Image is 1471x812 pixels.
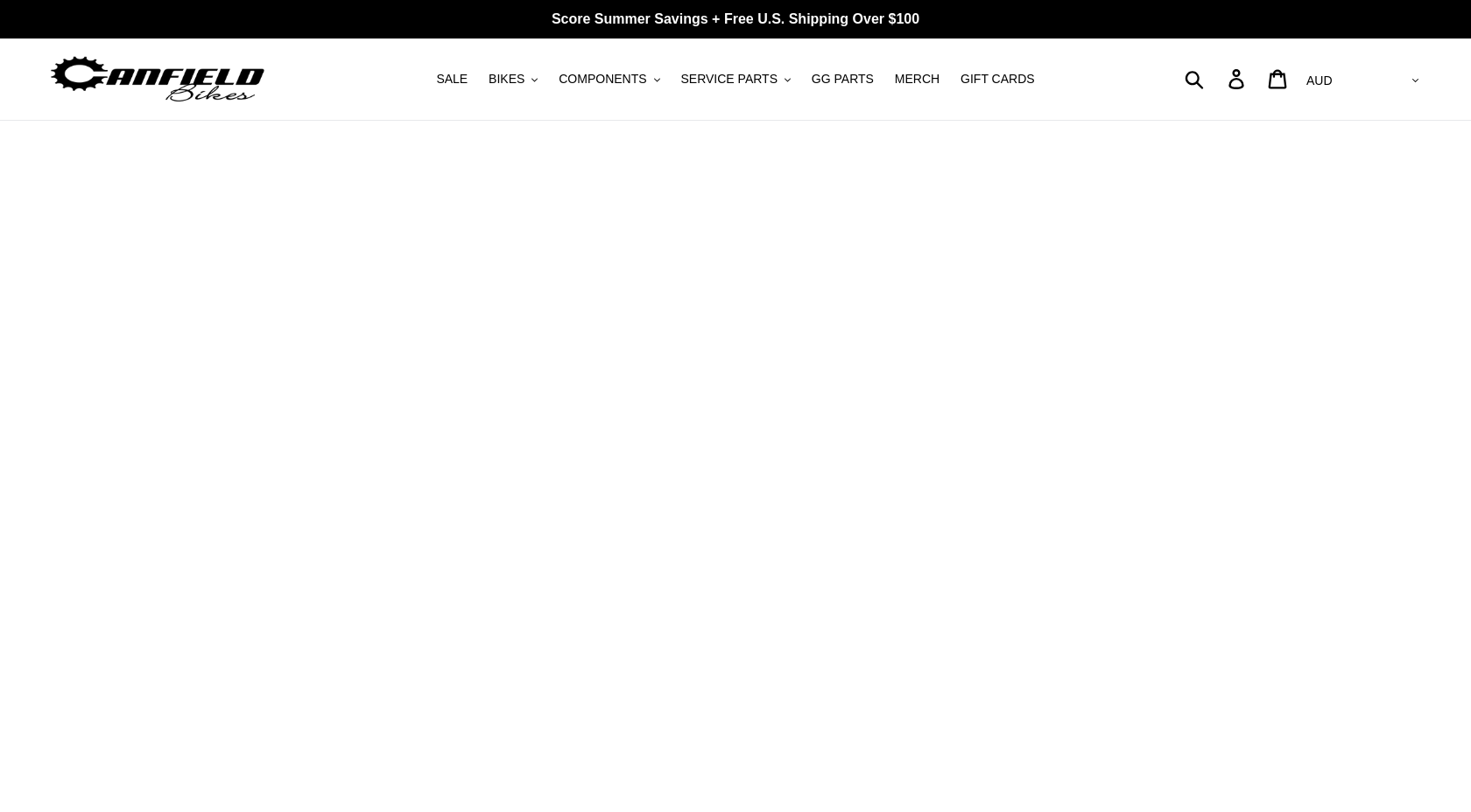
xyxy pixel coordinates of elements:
[952,67,1044,91] a: GIFT CARDS
[489,72,524,87] span: BIKES
[559,72,646,87] span: COMPONENTS
[961,72,1035,87] span: GIFT CARDS
[1194,59,1239,98] input: Search
[427,67,476,91] a: SALE
[680,72,777,87] span: SERVICE PARTS
[480,67,546,91] button: BIKES
[436,72,468,87] span: SALE
[48,52,267,107] img: Canfield Bikes
[550,67,668,91] button: COMPONENTS
[886,67,948,91] a: MERCH
[895,72,940,87] span: MERCH
[803,67,883,91] a: GG PARTS
[672,67,799,91] button: SERVICE PARTS
[812,72,874,87] span: GG PARTS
